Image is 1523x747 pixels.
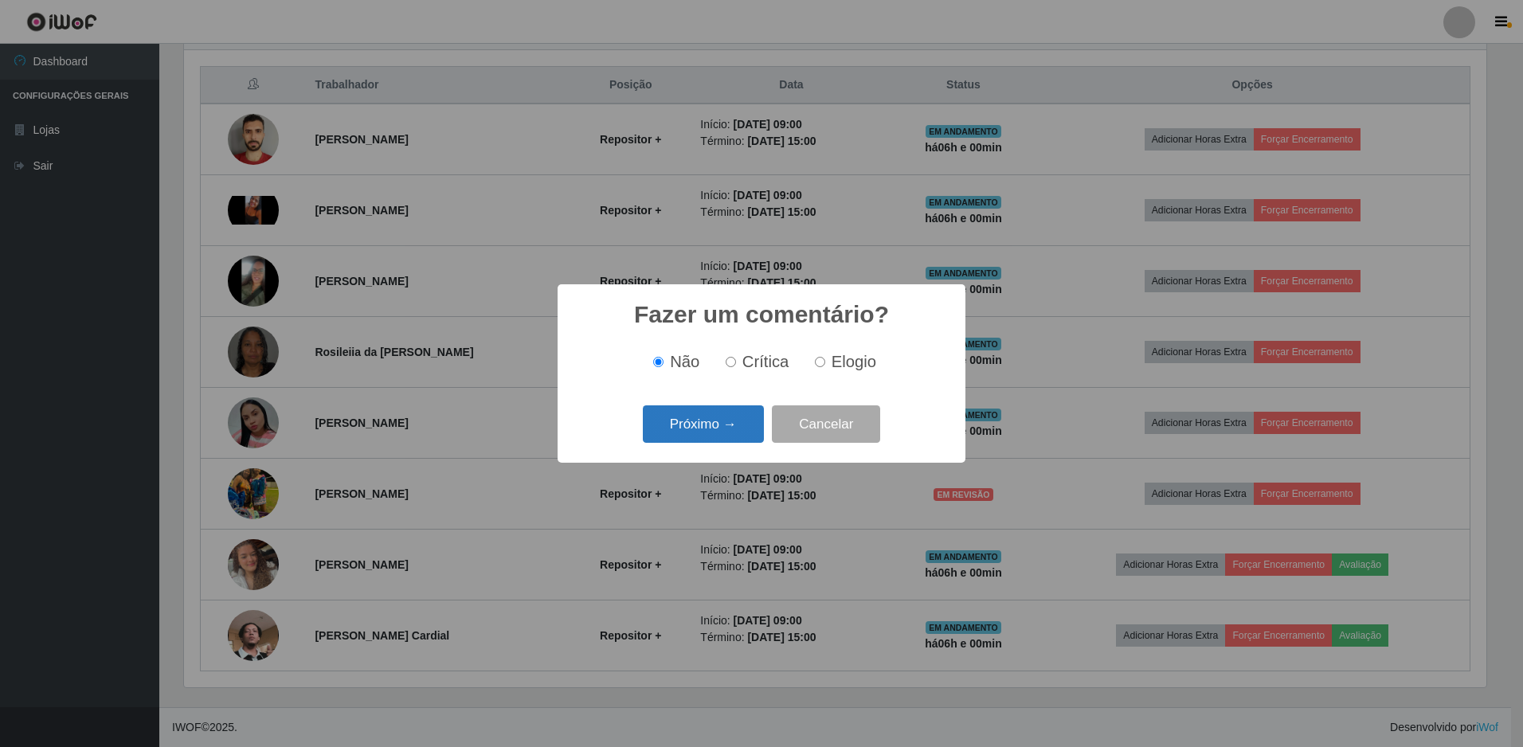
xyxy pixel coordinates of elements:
button: Próximo → [643,405,764,443]
h2: Fazer um comentário? [634,300,889,329]
input: Elogio [815,357,825,367]
button: Cancelar [772,405,880,443]
span: Crítica [742,353,789,370]
span: Elogio [832,353,876,370]
input: Crítica [726,357,736,367]
span: Não [670,353,699,370]
input: Não [653,357,664,367]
